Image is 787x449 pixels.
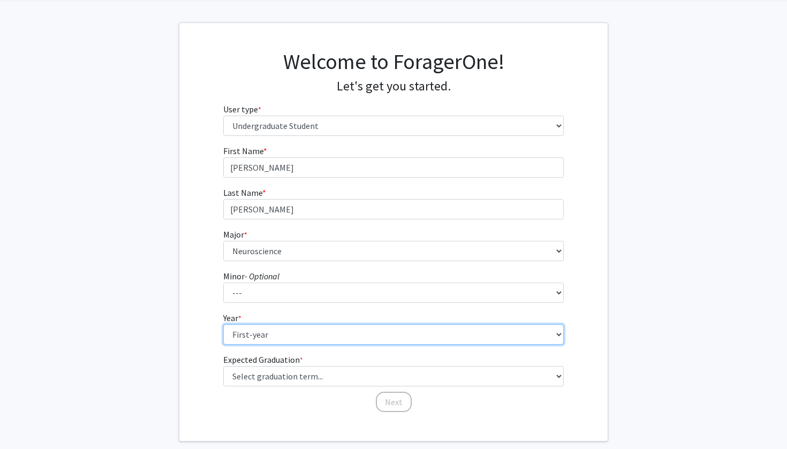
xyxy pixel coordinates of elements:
[223,187,262,198] span: Last Name
[223,353,303,366] label: Expected Graduation
[223,103,261,116] label: User type
[376,392,412,412] button: Next
[223,270,279,283] label: Minor
[223,146,263,156] span: First Name
[223,79,564,94] h4: Let's get you started.
[223,311,241,324] label: Year
[8,401,46,441] iframe: Chat
[245,271,279,281] i: - Optional
[223,228,247,241] label: Major
[223,49,564,74] h1: Welcome to ForagerOne!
